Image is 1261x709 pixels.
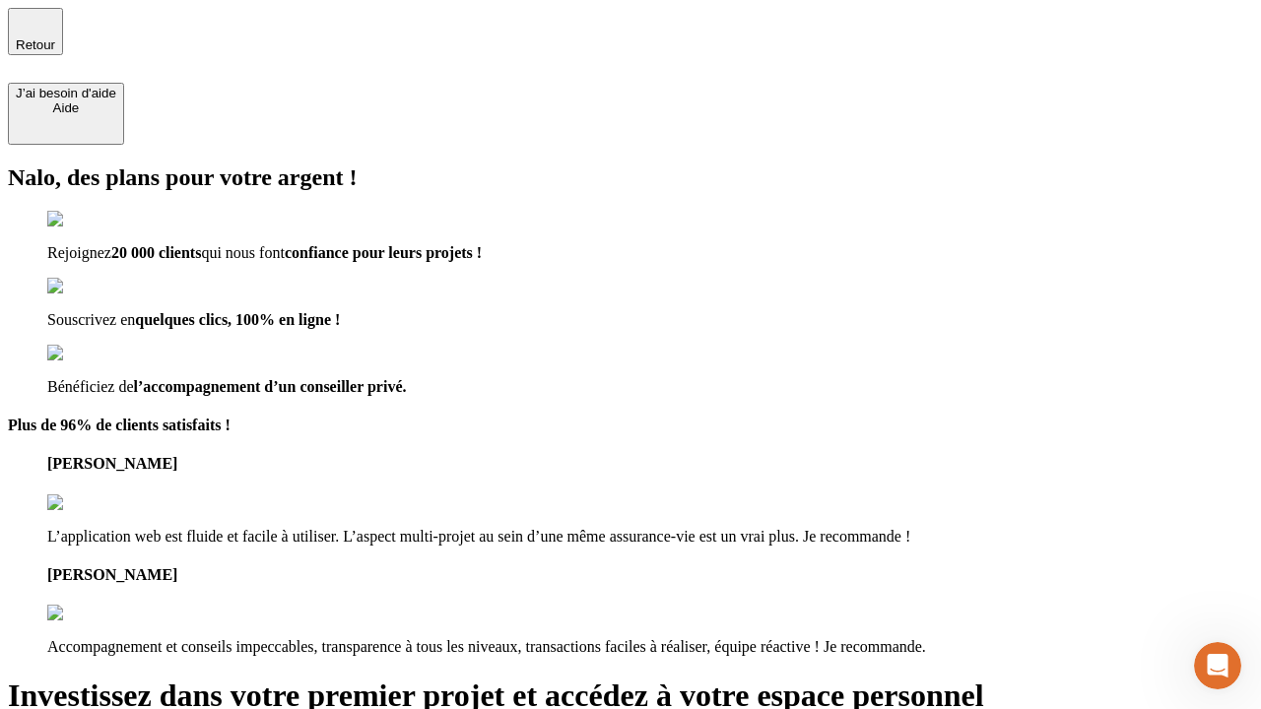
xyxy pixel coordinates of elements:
span: Rejoignez [47,244,111,261]
iframe: Intercom live chat [1194,642,1241,689]
span: 20 000 clients [111,244,202,261]
h4: Plus de 96% de clients satisfaits ! [8,417,1253,434]
button: Retour [8,8,63,55]
div: Aide [16,100,116,115]
span: qui nous font [201,244,284,261]
img: reviews stars [47,494,145,512]
h4: [PERSON_NAME] [47,566,1253,584]
button: J’ai besoin d'aideAide [8,83,124,145]
p: Accompagnement et conseils impeccables, transparence à tous les niveaux, transactions faciles à r... [47,638,1253,656]
span: quelques clics, 100% en ligne ! [135,311,340,328]
p: L’application web est fluide et facile à utiliser. L’aspect multi-projet au sein d’une même assur... [47,528,1253,546]
span: Retour [16,37,55,52]
img: checkmark [47,211,132,228]
h4: [PERSON_NAME] [47,455,1253,473]
span: Souscrivez en [47,311,135,328]
span: Bénéficiez de [47,378,134,395]
div: J’ai besoin d'aide [16,86,116,100]
img: checkmark [47,278,132,295]
span: l’accompagnement d’un conseiller privé. [134,378,407,395]
span: confiance pour leurs projets ! [285,244,482,261]
img: checkmark [47,345,132,362]
h2: Nalo, des plans pour votre argent ! [8,164,1253,191]
img: reviews stars [47,605,145,622]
